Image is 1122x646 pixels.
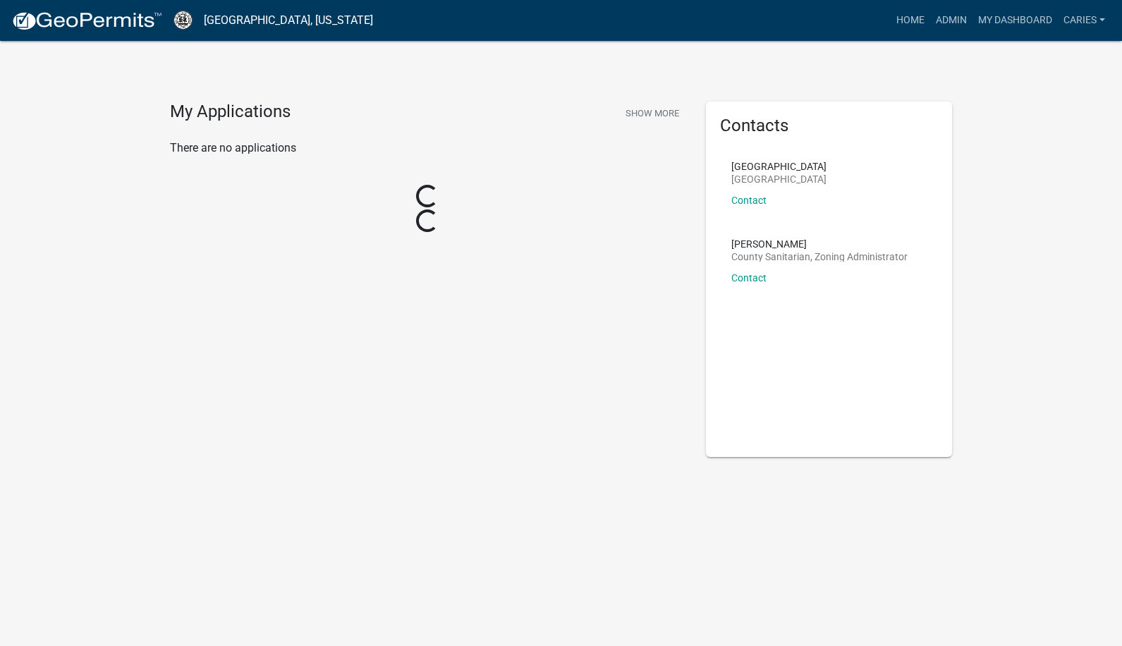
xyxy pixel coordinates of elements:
p: County Sanitarian, Zoning Administrator [731,252,908,262]
a: Home [891,7,930,34]
p: [PERSON_NAME] [731,239,908,249]
p: [GEOGRAPHIC_DATA] [731,174,827,184]
p: [GEOGRAPHIC_DATA] [731,161,827,171]
button: Show More [620,102,685,125]
a: Admin [930,7,972,34]
a: My Dashboard [972,7,1058,34]
p: There are no applications [170,140,685,157]
a: Contact [731,272,767,284]
img: Grundy County, Iowa [173,11,193,30]
a: [GEOGRAPHIC_DATA], [US_STATE] [204,8,373,32]
a: CarieS [1058,7,1111,34]
a: Contact [731,195,767,206]
h5: Contacts [720,116,939,136]
h4: My Applications [170,102,291,123]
